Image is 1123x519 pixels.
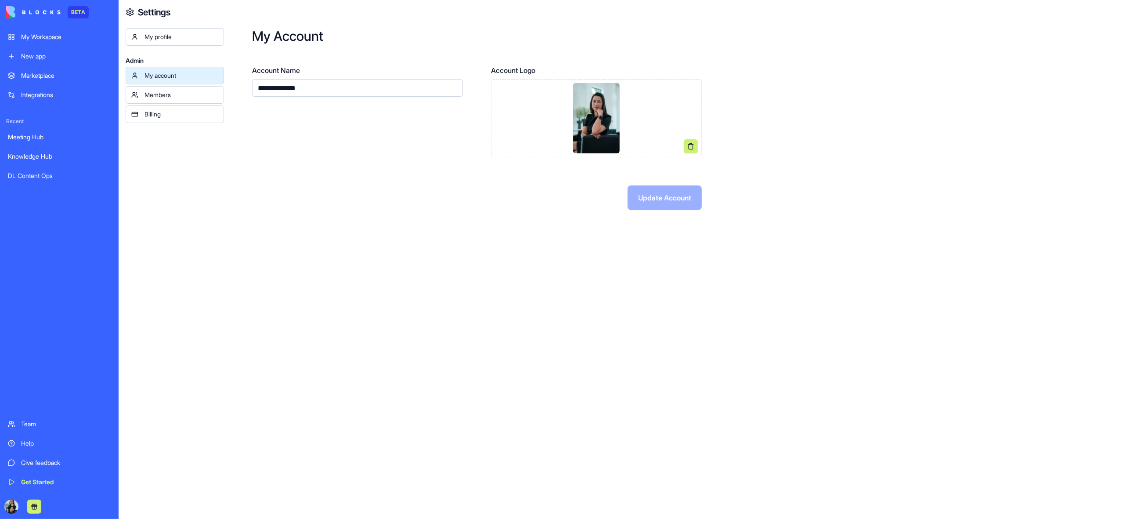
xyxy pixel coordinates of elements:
a: Meeting Hub [3,128,116,146]
a: Integrations [3,86,116,104]
div: BETA [68,6,89,18]
a: New app [3,47,116,65]
img: Preview [573,83,620,153]
a: My account [126,67,224,84]
a: Marketplace [3,67,116,84]
div: Knowledge Hub [8,152,111,161]
div: Integrations [21,91,111,99]
div: Billing [144,110,218,119]
label: Account Name [252,65,463,76]
div: Members [144,91,218,99]
div: Give feedback [21,458,111,467]
div: My account [144,71,218,80]
a: DL Content Ops [3,167,116,185]
h2: My Account [252,28,1095,44]
div: DL Content Ops [8,171,111,180]
a: Team [3,415,116,433]
h4: Settings [138,6,170,18]
a: My profile [126,28,224,46]
a: BETA [6,6,89,18]
label: Account Logo [491,65,702,76]
div: Marketplace [21,71,111,80]
a: Give feedback [3,454,116,472]
span: Admin [126,56,224,65]
img: logo [6,6,61,18]
span: Recent [3,118,116,125]
a: Knowledge Hub [3,148,116,165]
div: Help [21,439,111,448]
div: Meeting Hub [8,133,111,142]
a: Billing [126,105,224,123]
div: Get Started [21,478,111,486]
a: Members [126,86,224,104]
div: My profile [144,33,218,41]
div: Team [21,420,111,428]
div: My Workspace [21,33,111,41]
img: PHOTO-2025-09-15-15-09-07_ggaris.jpg [4,500,18,514]
a: Get Started [3,473,116,491]
a: Help [3,435,116,452]
a: My Workspace [3,28,116,46]
div: New app [21,52,111,61]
